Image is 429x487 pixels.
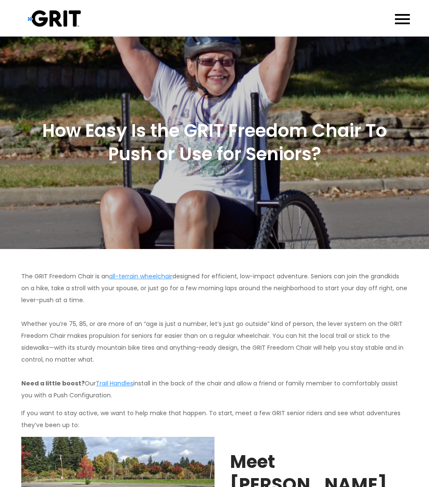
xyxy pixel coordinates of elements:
[21,270,407,401] p: The GRIT Freedom Chair is an designed for efficient, low-impact adventure. Seniors can join the g...
[109,272,172,280] a: all-terrain wheelchair
[28,119,401,166] h2: How Easy Is the GRIT Freedom Chair To Push or Use for Seniors?
[21,379,85,388] strong: Need a little boost?
[96,379,133,388] a: Trail Handles
[21,407,407,431] p: If you want to stay active, we want to help make that happen. To start, meet a few GRIT senior ri...
[28,10,81,27] img: Grit Blog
